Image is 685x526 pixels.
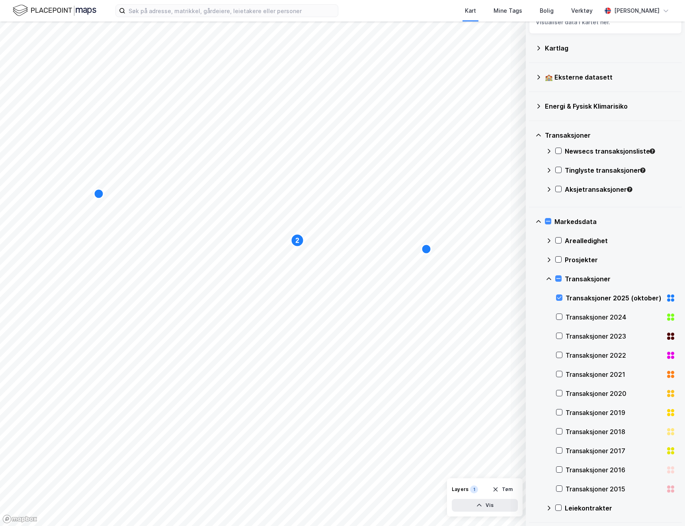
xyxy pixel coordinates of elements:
[125,5,338,17] input: Søk på adresse, matrikkel, gårdeiere, leietakere eller personer
[566,331,663,341] div: Transaksjoner 2023
[626,186,633,193] div: Tooltip anchor
[545,43,675,53] div: Kartlag
[565,166,675,175] div: Tinglyste transaksjoner
[614,6,660,16] div: [PERSON_NAME]
[94,189,103,199] div: Map marker
[540,6,554,16] div: Bolig
[487,483,518,496] button: Tøm
[452,499,518,512] button: Vis
[645,488,685,526] div: Kontrollprogram for chat
[649,148,656,155] div: Tooltip anchor
[566,370,663,379] div: Transaksjoner 2021
[465,6,476,16] div: Kart
[565,236,675,245] div: Arealledighet
[566,312,663,322] div: Transaksjoner 2024
[571,6,593,16] div: Verktøy
[422,244,431,254] div: Map marker
[565,503,675,513] div: Leiekontrakter
[554,217,675,226] div: Markedsdata
[545,131,675,140] div: Transaksjoner
[565,185,675,194] div: Aksjetransaksjoner
[291,234,304,247] div: Map marker
[566,446,663,456] div: Transaksjoner 2017
[566,389,663,398] div: Transaksjoner 2020
[452,486,468,493] div: Layers
[2,514,37,524] a: Mapbox homepage
[296,237,299,244] text: 2
[536,18,675,27] div: Visualiser data i kartet her.
[565,255,675,265] div: Prosjekter
[566,408,663,417] div: Transaksjoner 2019
[566,465,663,475] div: Transaksjoner 2016
[565,146,675,156] div: Newsecs transaksjonsliste
[470,485,478,493] div: 1
[545,101,675,111] div: Energi & Fysisk Klimarisiko
[566,427,663,436] div: Transaksjoner 2018
[566,351,663,360] div: Transaksjoner 2022
[494,6,522,16] div: Mine Tags
[639,167,646,174] div: Tooltip anchor
[13,4,96,18] img: logo.f888ab2527a4732fd821a326f86c7f29.svg
[565,274,675,284] div: Transaksjoner
[566,293,663,303] div: Transaksjoner 2025 (oktober)
[566,484,663,494] div: Transaksjoner 2015
[545,72,675,82] div: 🏫 Eksterne datasett
[645,488,685,526] iframe: Chat Widget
